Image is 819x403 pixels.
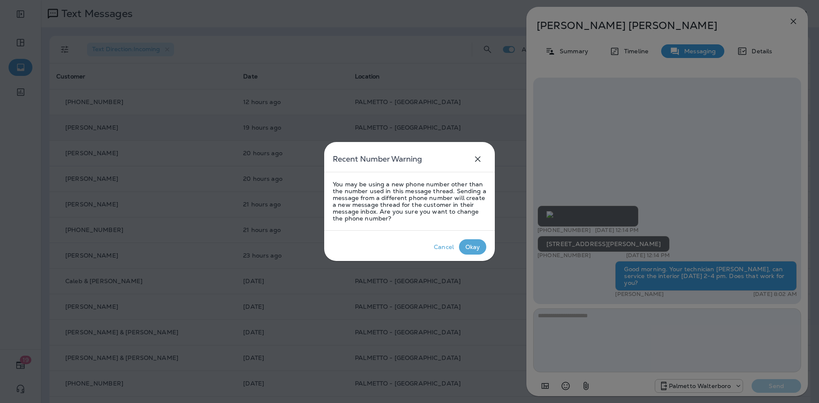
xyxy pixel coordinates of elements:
div: Cancel [434,244,454,250]
button: close [469,151,486,168]
button: Okay [459,239,486,255]
button: Cancel [429,239,459,255]
p: You may be using a new phone number other than the number used in this message thread. Sending a ... [333,181,486,222]
h5: Recent Number Warning [333,152,422,166]
div: Okay [465,244,480,250]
